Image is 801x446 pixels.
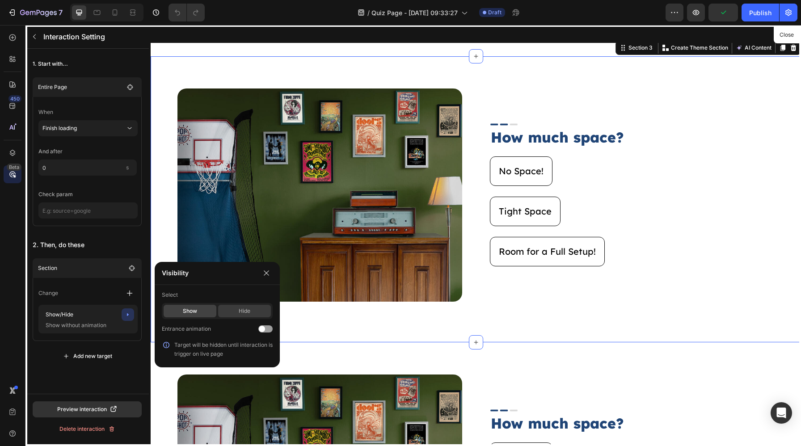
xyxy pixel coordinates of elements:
[38,104,138,120] p: When
[33,401,142,417] button: Preview interaction
[174,341,273,358] span: Target will be hidden until interaction is trigger on live page
[38,264,110,273] p: Section
[169,4,205,21] div: Undo/Redo
[38,83,124,92] p: Entire Page
[7,164,21,171] div: Beta
[59,425,115,433] div: Delete interaction
[371,8,458,17] span: Quiz Page - [DATE] 09:33:27
[33,421,142,437] button: Delete interaction
[33,56,142,72] p: 1. Start with...
[33,237,142,253] p: 2. Then, do these
[57,405,118,413] div: Preview interaction
[38,202,138,219] input: E.g: source=google
[43,31,119,42] p: Interaction Setting
[4,4,67,21] button: 7
[367,8,370,17] span: /
[776,29,797,42] button: Close
[42,308,105,321] p: Show/Hide
[162,268,257,278] p: Visibility
[38,186,138,202] h3: Check param
[8,95,21,102] div: 450
[151,25,801,446] iframe: Design area
[38,160,137,176] input: s
[218,305,271,317] div: Hide
[38,143,138,160] h3: And after
[164,305,216,317] div: Show
[33,348,142,364] button: Add new target
[742,4,779,21] button: Publish
[162,287,273,303] p: Select
[749,8,771,17] div: Publish
[162,321,211,337] span: Entrance animation
[771,402,792,424] div: Open Intercom Messenger
[42,321,131,330] p: Show without animation
[488,8,502,17] span: Draft
[38,289,58,298] p: Change
[42,120,126,136] p: Finish loading
[63,352,112,360] div: Add new target
[126,164,129,171] span: s
[59,7,63,18] p: 7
